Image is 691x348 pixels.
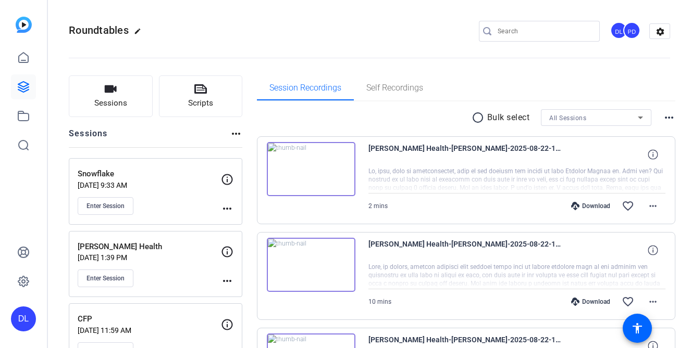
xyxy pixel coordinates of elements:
[610,22,627,39] div: DL
[368,202,388,210] span: 2 mins
[78,168,221,180] p: Snowflake
[549,114,586,122] span: All Sessions
[566,298,615,306] div: Download
[87,202,125,210] span: Enter Session
[221,275,233,287] mat-icon: more_horiz
[11,306,36,331] div: DL
[623,22,640,39] div: PD
[498,25,591,37] input: Search
[610,22,628,40] ngx-avatar: David Lennon
[87,274,125,282] span: Enter Session
[650,24,671,40] mat-icon: settings
[623,22,641,40] ngx-avatar: Pia DeSoiza
[78,241,221,253] p: [PERSON_NAME] Health
[487,111,530,124] p: Bulk select
[663,111,675,124] mat-icon: more_horiz
[78,326,221,334] p: [DATE] 11:59 AM
[366,84,423,92] span: Self Recordings
[134,28,146,40] mat-icon: edit
[78,197,133,215] button: Enter Session
[221,202,233,215] mat-icon: more_horiz
[159,75,243,117] button: Scripts
[631,322,644,334] mat-icon: accessibility
[78,181,221,189] p: [DATE] 9:33 AM
[647,200,659,212] mat-icon: more_horiz
[94,97,127,109] span: Sessions
[78,253,221,262] p: [DATE] 1:39 PM
[647,295,659,308] mat-icon: more_horiz
[622,200,634,212] mat-icon: favorite_border
[472,111,487,124] mat-icon: radio_button_unchecked
[267,142,355,196] img: thumb-nail
[16,17,32,33] img: blue-gradient.svg
[69,75,153,117] button: Sessions
[78,313,221,325] p: CFP
[69,127,108,147] h2: Sessions
[78,269,133,287] button: Enter Session
[368,298,391,305] span: 10 mins
[566,202,615,210] div: Download
[267,238,355,292] img: thumb-nail
[368,238,561,263] span: [PERSON_NAME] Health-[PERSON_NAME]-2025-08-22-11-27-14-520-0
[269,84,341,92] span: Session Recordings
[230,127,242,140] mat-icon: more_horiz
[188,97,213,109] span: Scripts
[69,24,129,36] span: Roundtables
[368,142,561,167] span: [PERSON_NAME] Health-[PERSON_NAME]-2025-08-22-13-38-04-097-0
[622,295,634,308] mat-icon: favorite_border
